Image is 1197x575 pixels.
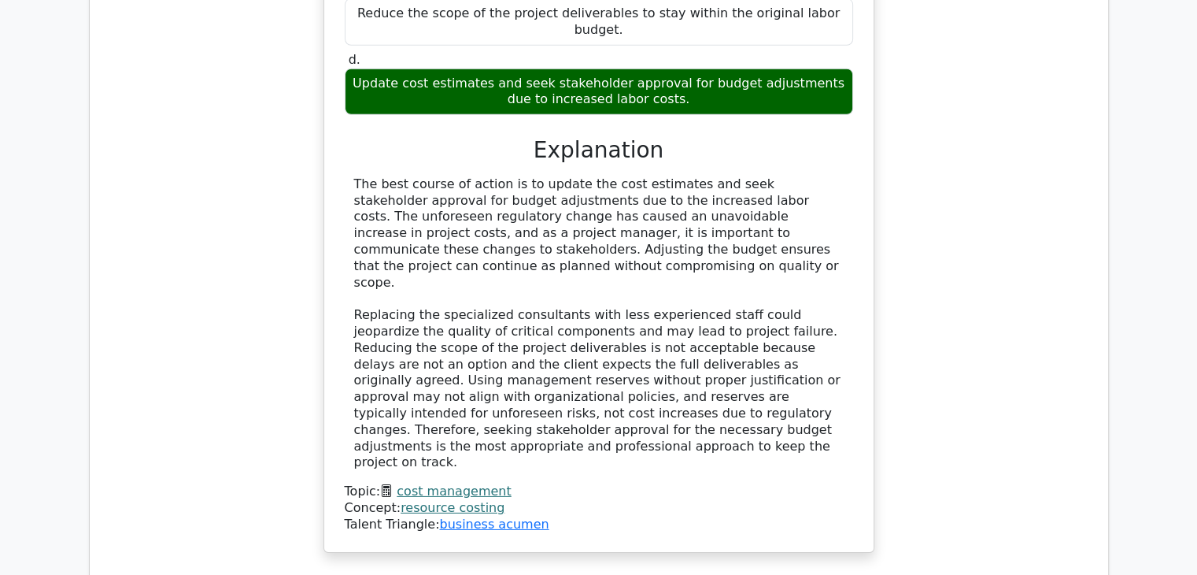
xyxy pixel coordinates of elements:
[345,484,853,500] div: Topic:
[349,52,360,67] span: d.
[439,517,549,532] a: business acumen
[397,484,511,499] a: cost management
[354,176,844,471] div: The best course of action is to update the cost estimates and seek stakeholder approval for budge...
[401,500,504,515] a: resource costing
[345,484,853,532] div: Talent Triangle:
[345,500,853,517] div: Concept:
[345,69,853,116] div: Update cost estimates and seek stakeholder approval for budget adjustments due to increased labor...
[354,137,844,164] h3: Explanation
